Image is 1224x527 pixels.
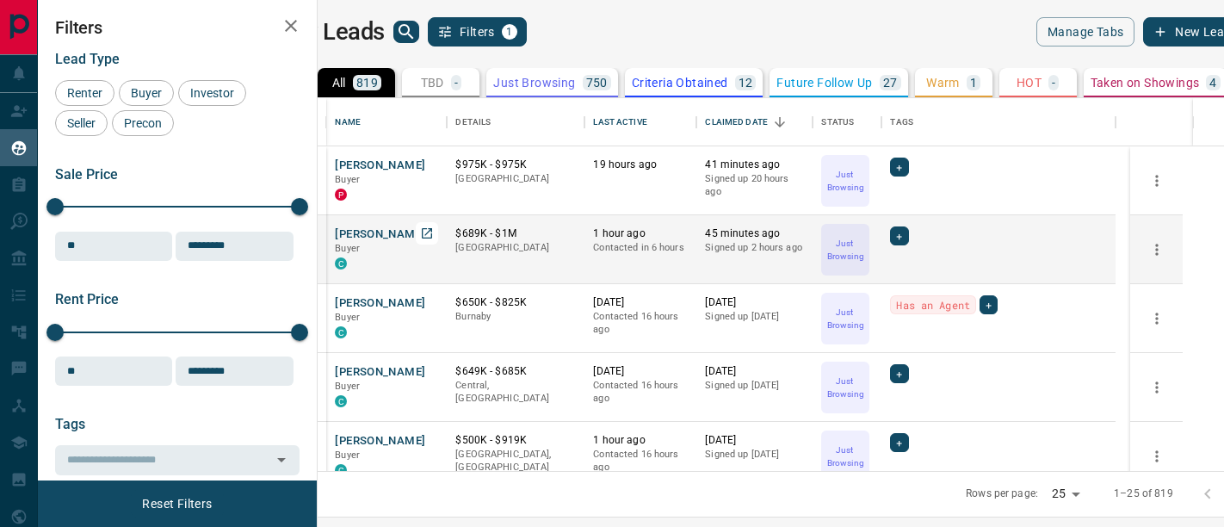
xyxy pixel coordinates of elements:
div: condos.ca [335,326,347,338]
p: Contacted 16 hours ago [593,379,688,406]
button: [PERSON_NAME] [335,433,425,449]
p: 1–25 of 819 [1114,487,1172,501]
p: Signed up [DATE] [705,310,804,324]
div: Name [335,98,361,146]
div: Last Active [593,98,646,146]
p: All [332,77,346,89]
p: [DATE] [705,433,804,448]
p: Warm [926,77,960,89]
span: + [896,365,902,382]
button: Sort [768,110,792,134]
div: Precon [112,110,174,136]
p: TBD [421,77,444,89]
p: $649K - $685K [455,364,576,379]
span: Buyer [125,86,168,100]
span: + [896,158,902,176]
span: + [896,434,902,451]
span: Buyer [335,381,360,392]
div: Investor [178,80,246,106]
div: Status [813,98,881,146]
span: Buyer [335,312,360,323]
p: Just Browsing [823,306,868,332]
span: Investor [184,86,240,100]
span: + [986,296,992,313]
p: [DATE] [705,364,804,379]
p: 1 hour ago [593,433,688,448]
div: Buyer [119,80,174,106]
div: 25 [1045,481,1086,506]
button: search button [393,21,419,43]
a: Open in New Tab [416,222,438,245]
p: [GEOGRAPHIC_DATA], [GEOGRAPHIC_DATA] [455,448,576,474]
span: Buyer [335,449,360,461]
p: 41 minutes ago [705,158,804,172]
div: Claimed Date [705,98,768,146]
div: + [980,295,998,314]
div: condos.ca [335,257,347,270]
button: more [1144,375,1170,400]
p: 19 hours ago [593,158,688,172]
p: 1 [970,77,977,89]
div: + [890,364,908,383]
p: Contacted 16 hours ago [593,310,688,337]
button: Manage Tabs [1036,17,1134,46]
span: Rent Price [55,291,119,307]
p: 27 [883,77,898,89]
button: Filters1 [428,17,527,46]
p: $975K - $975K [455,158,576,172]
p: [DATE] [593,295,688,310]
p: Signed up 20 hours ago [705,172,804,199]
div: condos.ca [335,395,347,407]
button: [PERSON_NAME] [335,364,425,381]
p: Burnaby [455,310,576,324]
p: Just Browsing [823,237,868,263]
div: + [890,158,908,177]
button: Reset Filters [131,489,223,518]
p: 1 hour ago [593,226,688,241]
div: property.ca [335,189,347,201]
button: more [1144,168,1170,194]
div: Last Active [584,98,696,146]
p: Just Browsing [823,443,868,469]
span: Lead Type [55,51,120,67]
div: Renter [55,80,114,106]
span: Seller [61,116,102,130]
p: Signed up [DATE] [705,379,804,393]
div: condos.ca [335,464,347,476]
span: Has an Agent [896,296,970,313]
button: [PERSON_NAME] [335,158,425,174]
h2: Filters [55,17,300,38]
h1: My Leads [286,18,385,46]
div: Tags [890,98,913,146]
p: [DATE] [593,364,688,379]
p: Central, [GEOGRAPHIC_DATA] [455,379,576,406]
p: [GEOGRAPHIC_DATA] [455,172,576,186]
p: $500K - $919K [455,433,576,448]
p: $650K - $825K [455,295,576,310]
button: [PERSON_NAME] [335,295,425,312]
p: HOT [1017,77,1042,89]
p: 819 [356,77,378,89]
p: $689K - $1M [455,226,576,241]
p: [GEOGRAPHIC_DATA] [455,241,576,255]
p: Contacted in 6 hours [593,241,688,255]
span: Tags [55,416,85,432]
div: Details [447,98,584,146]
span: Buyer [335,243,360,254]
div: Seller [55,110,108,136]
div: Name [326,98,447,146]
div: Details [455,98,491,146]
div: Claimed Date [696,98,813,146]
p: 12 [739,77,753,89]
button: Open [269,448,294,472]
p: [DATE] [705,295,804,310]
p: Taken on Showings [1091,77,1200,89]
p: - [454,77,458,89]
p: 45 minutes ago [705,226,804,241]
span: 1 [504,26,516,38]
div: + [890,226,908,245]
span: Precon [118,116,168,130]
div: Status [821,98,854,146]
p: Signed up 2 hours ago [705,241,804,255]
span: + [896,227,902,245]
